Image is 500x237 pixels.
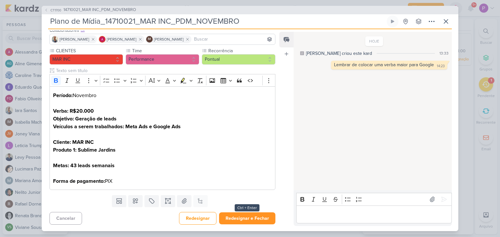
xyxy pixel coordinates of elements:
[296,206,452,223] div: Editor editing area: main
[53,92,96,99] span: Novembro
[107,36,136,42] span: [PERSON_NAME]
[179,212,216,225] button: Redesignar
[202,54,275,65] button: Pontual
[53,116,117,122] strong: Objetivo: Geração de leads
[53,92,73,99] strong: Período:
[49,74,275,87] div: Editor toolbar
[49,212,82,225] button: Cancelar
[52,36,58,43] img: Iara Santos
[99,36,105,43] img: Alessandra Gomes
[334,62,434,68] div: Lembrar de colocar uma verba maior para Google
[53,123,181,130] strong: Veículos a serem trabalhados: Meta Ads e Google Ads
[235,204,259,211] div: Ctrl + Enter
[53,178,105,184] strong: Forma de pagamento:
[154,36,184,42] span: [PERSON_NAME]
[193,35,274,43] input: Buscar
[55,47,123,54] label: CLIENTES
[306,50,372,57] div: [PERSON_NAME] criou este kard
[208,47,275,54] label: Recorrência
[60,36,89,42] span: [PERSON_NAME]
[53,147,116,153] strong: Produto 1: Sublime Jardins
[390,19,395,24] div: Ligar relógio
[126,54,199,65] button: Performance
[55,67,275,74] input: Texto sem título
[53,178,112,184] span: PIX
[219,212,275,224] button: Redesignar e Fechar
[49,86,275,190] div: Editor editing area: main
[53,162,115,169] strong: Metas: 43 leads semanais
[53,139,94,145] strong: Cliente: MAR INC
[437,64,445,69] div: 14:23
[148,38,151,41] p: IM
[48,16,385,27] input: Kard Sem Título
[49,54,123,65] button: MAR INC
[296,193,452,206] div: Editor toolbar
[49,27,275,34] div: Colaboradores
[132,47,199,54] label: Time
[53,108,94,114] strong: Verba: R$20.000
[146,36,153,43] div: Isabella Machado Guimarães
[439,50,449,56] div: 13:33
